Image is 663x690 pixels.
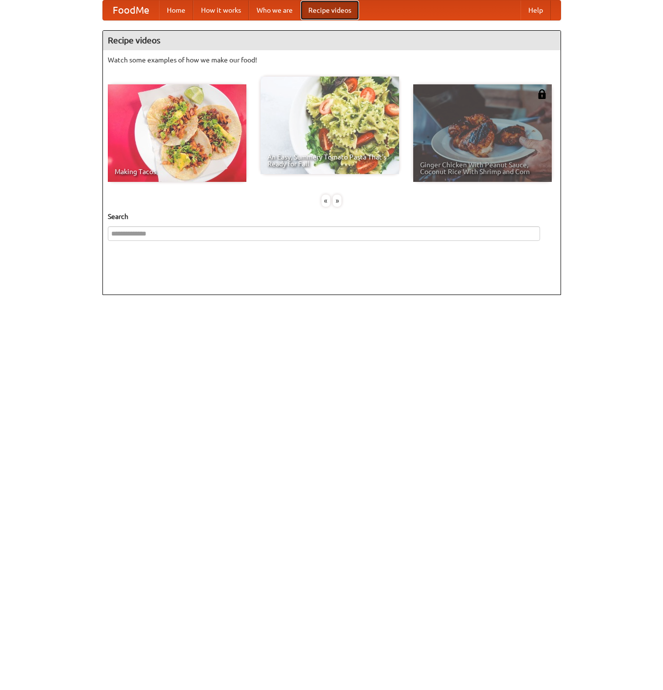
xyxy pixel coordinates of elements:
h5: Search [108,212,556,221]
div: « [321,195,330,207]
a: An Easy, Summery Tomato Pasta That's Ready for Fall [261,77,399,174]
a: Who we are [249,0,301,20]
span: An Easy, Summery Tomato Pasta That's Ready for Fall [267,154,392,167]
div: » [333,195,342,207]
img: 483408.png [537,89,547,99]
span: Making Tacos [115,168,240,175]
a: Making Tacos [108,84,246,182]
h4: Recipe videos [103,31,561,50]
a: Help [521,0,551,20]
a: Recipe videos [301,0,359,20]
a: FoodMe [103,0,159,20]
a: How it works [193,0,249,20]
p: Watch some examples of how we make our food! [108,55,556,65]
a: Home [159,0,193,20]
